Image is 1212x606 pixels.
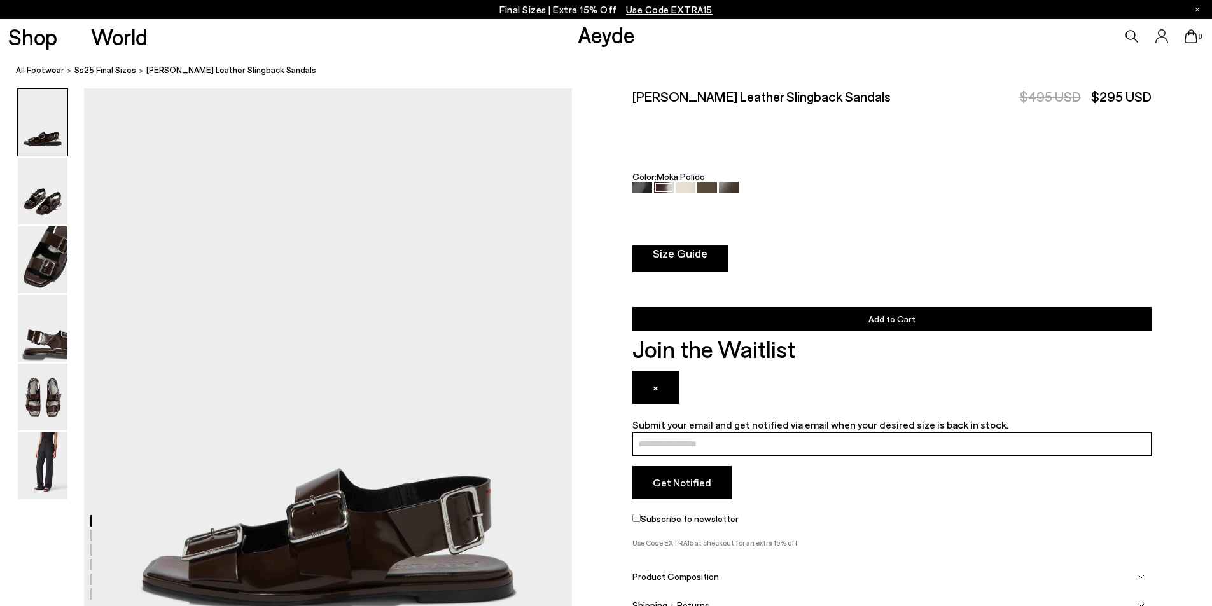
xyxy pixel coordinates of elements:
[657,171,705,182] span: Moka Polido
[632,467,732,500] button: Get Notified
[1197,33,1204,40] span: 0
[1020,88,1081,104] span: $495 USD
[18,432,67,499] img: Thekla Polido Leather Slingback Sandals - Image 6
[16,64,64,77] a: All Footwear
[626,4,713,15] span: Navigate to /collections/ss25-final-sizes
[16,53,1212,88] nav: breadcrumb
[632,333,1152,366] h2: Join the Waitlist
[578,21,635,48] a: Aeyde
[632,245,728,272] button: Size Guide
[632,307,1152,331] button: Add to Cart
[1138,574,1145,580] img: svg%3E
[632,417,1152,433] p: Submit your email and get notified via email when your desired size is back in stock.
[632,88,891,104] h2: [PERSON_NAME] Leather Slingback Sandals
[18,226,67,293] img: Thekla Polido Leather Slingback Sandals - Image 3
[91,25,148,48] a: World
[18,89,67,156] img: Thekla Polido Leather Slingback Sandals - Image 1
[1091,88,1152,104] span: $295 USD
[632,514,641,523] input: Subscribe to newsletter
[18,158,67,224] img: Thekla Polido Leather Slingback Sandals - Image 2
[1185,29,1197,43] a: 0
[18,364,67,430] img: Thekla Polido Leather Slingback Sandals - Image 5
[868,313,916,324] span: Add to Cart
[632,371,679,404] button: ×
[18,295,67,362] img: Thekla Polido Leather Slingback Sandals - Image 4
[499,2,713,18] p: Final Sizes | Extra 15% Off
[632,571,719,582] span: Product Composition
[632,513,1152,533] label: Subscribe to newsletter
[632,171,1152,182] div: Color:
[146,64,316,77] span: [PERSON_NAME] Leather Slingback Sandals
[8,25,57,48] a: Shop
[632,538,1152,549] p: Use Code EXTRA15 at checkout for an extra 15% off
[74,65,136,75] span: Ss25 Final Sizes
[74,64,136,77] a: Ss25 Final Sizes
